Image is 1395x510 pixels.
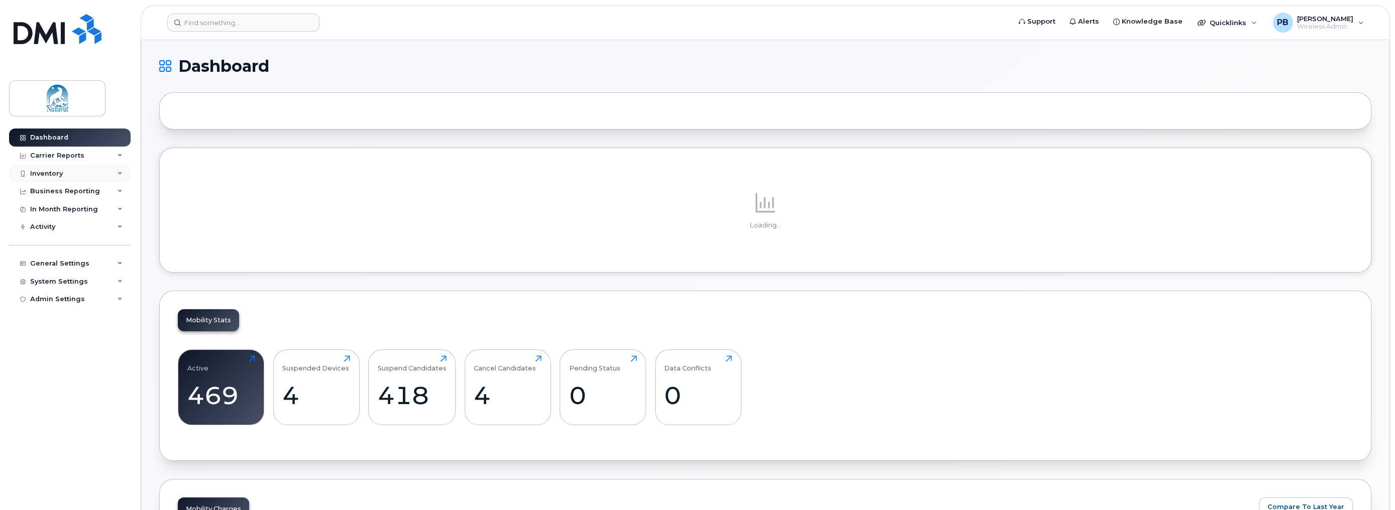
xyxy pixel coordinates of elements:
span: Dashboard [178,59,269,74]
div: 4 [282,380,350,410]
a: Pending Status0 [569,355,637,420]
a: Active469 [187,355,255,420]
p: Loading... [178,221,1353,230]
a: Suspended Devices4 [282,355,350,420]
a: Data Conflicts0 [664,355,732,420]
div: Data Conflicts [664,355,711,372]
div: Cancel Candidates [474,355,536,372]
div: Active [187,355,208,372]
a: Cancel Candidates4 [474,355,542,420]
div: 0 [664,380,732,410]
div: Suspended Devices [282,355,349,372]
div: 0 [569,380,637,410]
div: 469 [187,380,255,410]
div: 4 [474,380,542,410]
a: Suspend Candidates418 [378,355,447,420]
div: 418 [378,380,447,410]
div: Pending Status [569,355,620,372]
div: Suspend Candidates [378,355,447,372]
